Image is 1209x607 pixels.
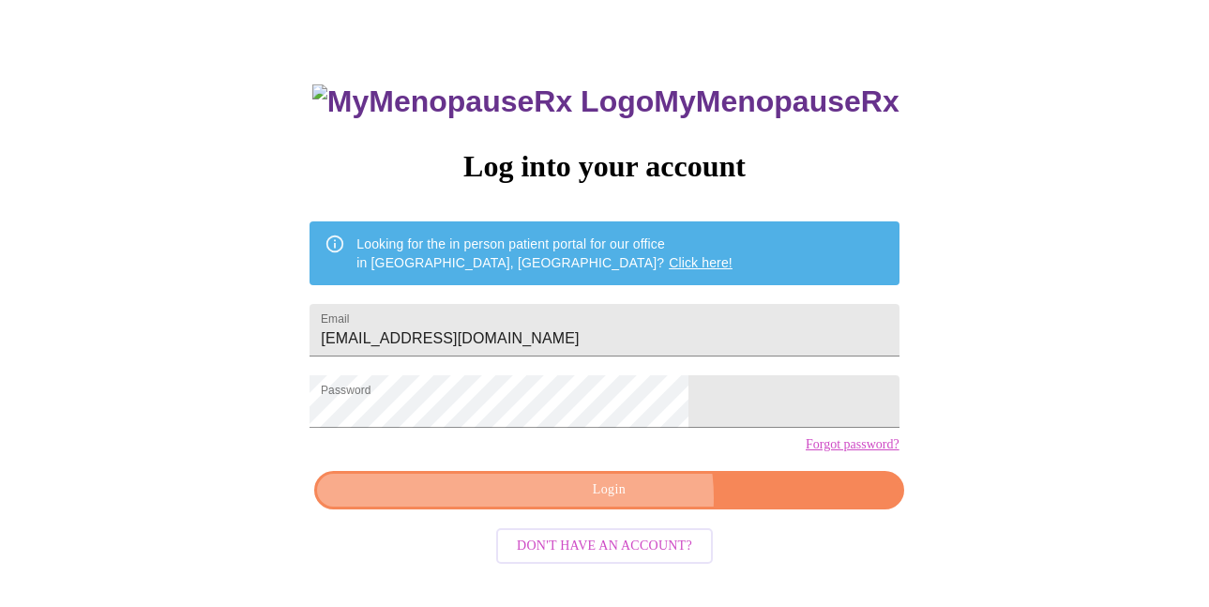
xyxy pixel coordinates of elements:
span: Don't have an account? [517,535,692,558]
h3: MyMenopauseRx [312,84,899,119]
button: Login [314,471,903,509]
div: Looking for the in person patient portal for our office in [GEOGRAPHIC_DATA], [GEOGRAPHIC_DATA]? [356,227,733,280]
a: Forgot password? [806,437,899,452]
span: Login [336,478,882,502]
a: Don't have an account? [491,537,718,553]
h3: Log into your account [310,149,899,184]
a: Click here! [669,255,733,270]
button: Don't have an account? [496,528,713,565]
img: MyMenopauseRx Logo [312,84,654,119]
